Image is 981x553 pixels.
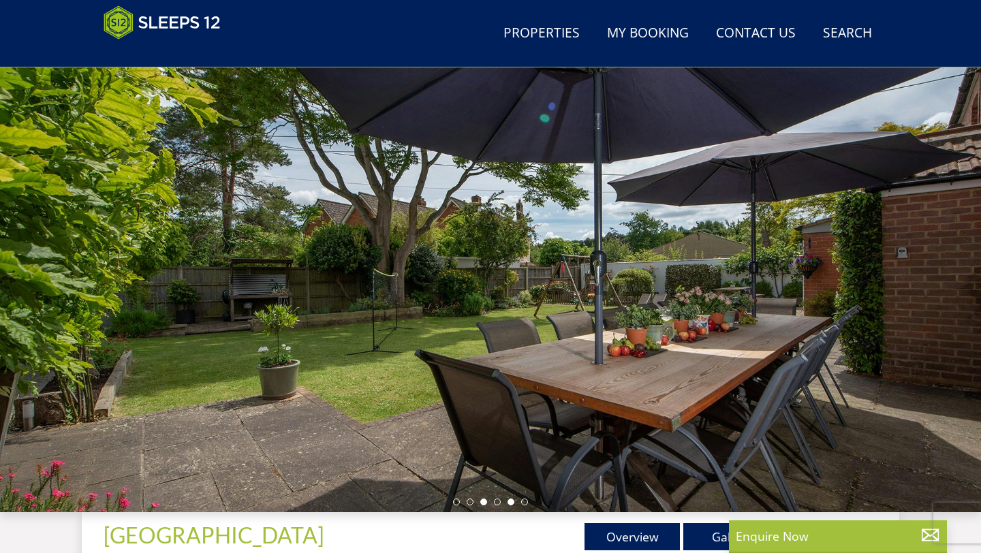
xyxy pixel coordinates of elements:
a: Overview [585,523,680,550]
a: Properties [498,18,585,49]
a: Search [817,18,877,49]
a: Contact Us [711,18,801,49]
iframe: Customer reviews powered by Trustpilot [97,48,240,59]
p: Enquire Now [736,527,940,545]
a: My Booking [602,18,694,49]
a: [GEOGRAPHIC_DATA] [104,522,328,548]
span: [GEOGRAPHIC_DATA] [104,522,324,548]
a: Gallery [683,523,779,550]
img: Sleeps 12 [104,5,221,39]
